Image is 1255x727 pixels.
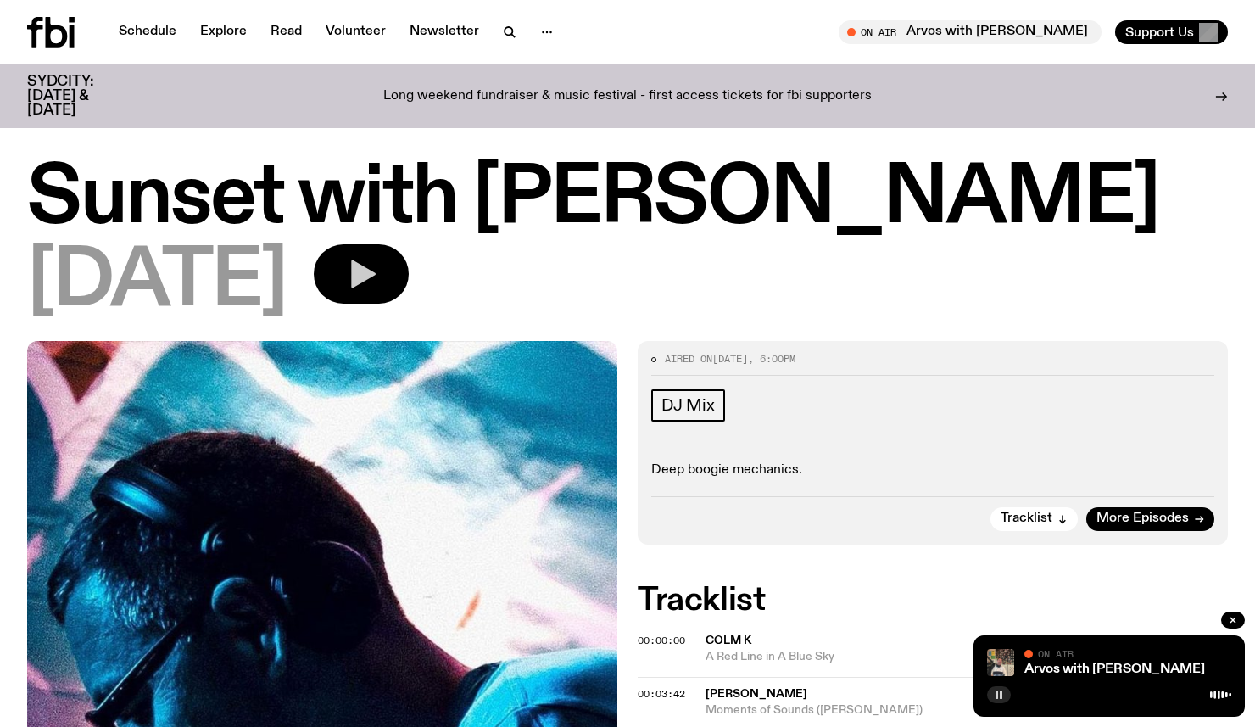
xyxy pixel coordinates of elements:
span: Support Us [1125,25,1194,40]
span: Colm K [706,635,751,646]
span: [PERSON_NAME] [706,688,807,700]
button: Tracklist [990,507,1078,531]
span: [DATE] [27,244,287,321]
a: Newsletter [399,20,489,44]
p: Long weekend fundraiser & music festival - first access tickets for fbi supporters [383,89,872,104]
a: Volunteer [315,20,396,44]
h3: SYDCITY: [DATE] & [DATE] [27,75,136,118]
p: Deep boogie mechanics. [651,462,1214,478]
span: 00:03:42 [638,687,685,701]
a: DJ Mix [651,389,725,422]
button: 00:03:42 [638,690,685,699]
h2: Tracklist [638,585,1228,616]
button: 00:00:00 [638,636,685,646]
h1: Sunset with [PERSON_NAME] [27,161,1228,238]
a: Arvos with [PERSON_NAME] [1024,663,1205,676]
span: DJ Mix [661,396,715,415]
span: [DATE] [712,352,748,366]
a: Read [260,20,312,44]
span: 00:00:00 [638,634,685,647]
button: Support Us [1115,20,1228,44]
span: More Episodes [1096,512,1189,525]
a: Schedule [109,20,187,44]
span: Tracklist [1001,512,1052,525]
span: , 6:00pm [748,352,795,366]
a: Explore [190,20,257,44]
a: More Episodes [1086,507,1214,531]
span: Moments of Sounds ([PERSON_NAME]) [706,702,1228,719]
button: On AirArvos with [PERSON_NAME] [839,20,1102,44]
span: On Air [1038,648,1074,659]
span: A Red Line in A Blue Sky [706,649,1228,665]
span: Aired on [665,352,712,366]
